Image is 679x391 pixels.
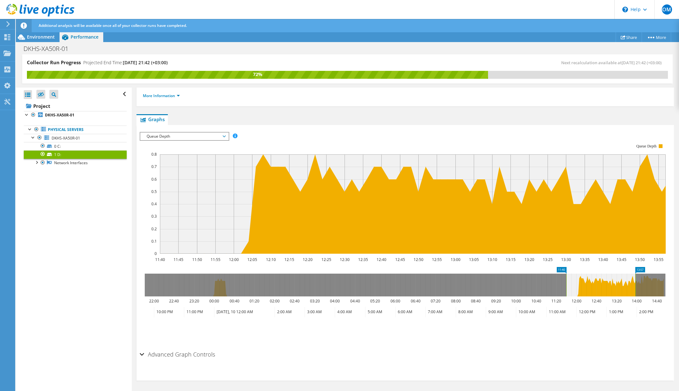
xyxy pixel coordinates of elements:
text: 07:20 [431,298,441,304]
a: DKHS-XA50R-01 [24,134,127,142]
span: Next recalculation available at [561,60,665,65]
text: 12:25 [321,257,331,262]
span: Additional analysis will be available once all of your collector runs have completed. [39,23,187,28]
a: 1 D: [24,150,127,158]
span: [DATE] 21:42 (+03:00) [123,59,168,65]
text: 08:40 [471,298,481,304]
a: Network Interfaces [24,159,127,167]
text: 13:15 [506,257,516,262]
text: 0.5 [151,189,157,194]
span: [DATE] 21:42 (+03:00) [622,60,662,65]
text: 0.3 [151,214,157,219]
text: 13:05 [469,257,479,262]
text: 04:00 [330,298,340,304]
text: 13:20 [524,257,534,262]
text: 00:00 [209,298,219,304]
text: 11:20 [551,298,561,304]
text: 13:30 [561,257,571,262]
text: 0.1 [151,239,157,244]
text: 09:20 [491,298,501,304]
text: 04:40 [350,298,360,304]
text: 02:00 [270,298,280,304]
text: 11:40 [155,257,165,262]
text: 10:00 [511,298,521,304]
text: 13:00 [451,257,460,262]
text: 14:00 [632,298,642,304]
text: 13:35 [580,257,590,262]
text: 00:40 [230,298,239,304]
text: 12:10 [266,257,276,262]
a: More [642,32,671,42]
a: Share [616,32,642,42]
div: 72% [27,71,488,78]
text: 10:40 [531,298,541,304]
text: 12:00 [229,257,239,262]
span: OM [662,4,672,15]
text: 11:55 [211,257,220,262]
span: Performance [71,34,98,40]
text: 08:00 [451,298,461,304]
text: Queue Depth [637,144,657,148]
text: 14:40 [652,298,662,304]
text: 12:40 [592,298,601,304]
text: 11:50 [192,257,202,262]
h1: DKHS-XA50R-01 [21,45,78,52]
text: 0.7 [151,164,157,169]
span: Graphs [140,116,165,122]
text: 0 [155,251,157,256]
text: 23:20 [189,298,199,304]
span: Environment [27,34,55,40]
text: 12:55 [432,257,442,262]
text: 13:20 [612,298,622,304]
text: 13:50 [635,257,645,262]
text: 01:20 [250,298,259,304]
text: 12:30 [340,257,350,262]
text: 0.8 [151,152,157,157]
svg: \n [622,7,628,12]
text: 11:45 [174,257,183,262]
text: 13:40 [598,257,608,262]
text: 0.4 [151,201,157,207]
text: 13:45 [617,257,626,262]
span: Queue Depth [143,133,225,140]
text: 06:00 [390,298,400,304]
text: 12:00 [572,298,581,304]
a: DKHS-XA50R-01 [24,111,127,119]
text: 02:40 [290,298,300,304]
h4: Projected End Time: [83,59,168,66]
text: 12:15 [284,257,294,262]
text: 0.2 [151,226,157,232]
a: 0 C: [24,142,127,150]
text: 12:50 [414,257,423,262]
text: 13:10 [487,257,497,262]
text: 05:20 [370,298,380,304]
a: Physical Servers [24,126,127,134]
text: 13:25 [543,257,553,262]
text: 22:00 [149,298,159,304]
h2: Advanced Graph Controls [140,348,215,361]
span: DKHS-XA50R-01 [52,135,80,141]
text: 12:05 [247,257,257,262]
text: 12:40 [377,257,386,262]
text: 12:20 [303,257,313,262]
text: 13:55 [654,257,663,262]
a: Project [24,101,127,111]
text: 03:20 [310,298,320,304]
text: 12:35 [358,257,368,262]
b: DKHS-XA50R-01 [45,112,74,118]
text: 22:40 [169,298,179,304]
text: 0.6 [151,177,157,182]
a: More Information [143,93,180,98]
text: 06:40 [411,298,421,304]
text: 12:45 [395,257,405,262]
